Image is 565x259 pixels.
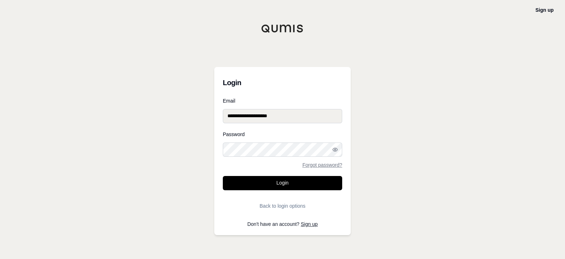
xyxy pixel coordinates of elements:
a: Sign up [536,7,554,13]
label: Email [223,98,342,103]
h3: Login [223,76,342,90]
button: Login [223,176,342,190]
img: Qumis [261,24,304,33]
a: Forgot password? [302,162,342,167]
p: Don't have an account? [223,222,342,227]
a: Sign up [301,221,318,227]
button: Back to login options [223,199,342,213]
label: Password [223,132,342,137]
